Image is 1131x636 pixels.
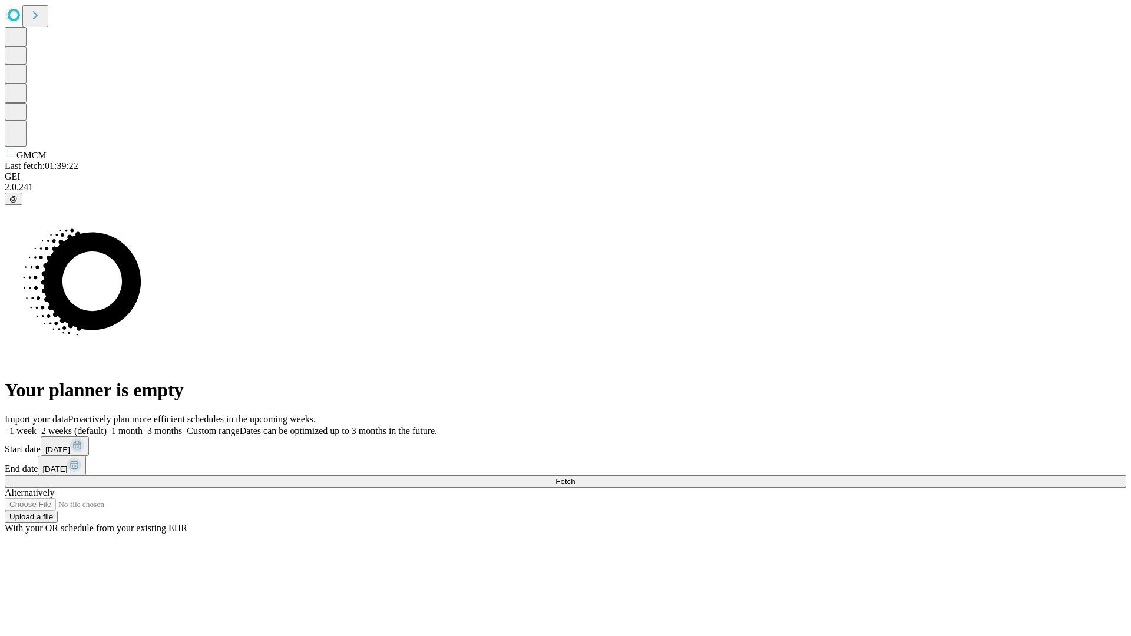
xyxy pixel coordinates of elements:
[9,194,18,203] span: @
[555,477,575,486] span: Fetch
[5,161,78,171] span: Last fetch: 01:39:22
[5,511,58,523] button: Upload a file
[5,456,1126,475] div: End date
[68,414,316,424] span: Proactively plan more efficient schedules in the upcoming weeks.
[5,182,1126,193] div: 2.0.241
[16,150,47,160] span: GMCM
[5,193,22,205] button: @
[5,523,187,533] span: With your OR schedule from your existing EHR
[5,414,68,424] span: Import your data
[111,426,143,436] span: 1 month
[147,426,182,436] span: 3 months
[45,445,70,454] span: [DATE]
[41,436,89,456] button: [DATE]
[5,475,1126,488] button: Fetch
[5,171,1126,182] div: GEI
[187,426,239,436] span: Custom range
[38,456,86,475] button: [DATE]
[42,465,67,473] span: [DATE]
[5,488,54,498] span: Alternatively
[5,436,1126,456] div: Start date
[240,426,437,436] span: Dates can be optimized up to 3 months in the future.
[5,379,1126,401] h1: Your planner is empty
[41,426,107,436] span: 2 weeks (default)
[9,426,37,436] span: 1 week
